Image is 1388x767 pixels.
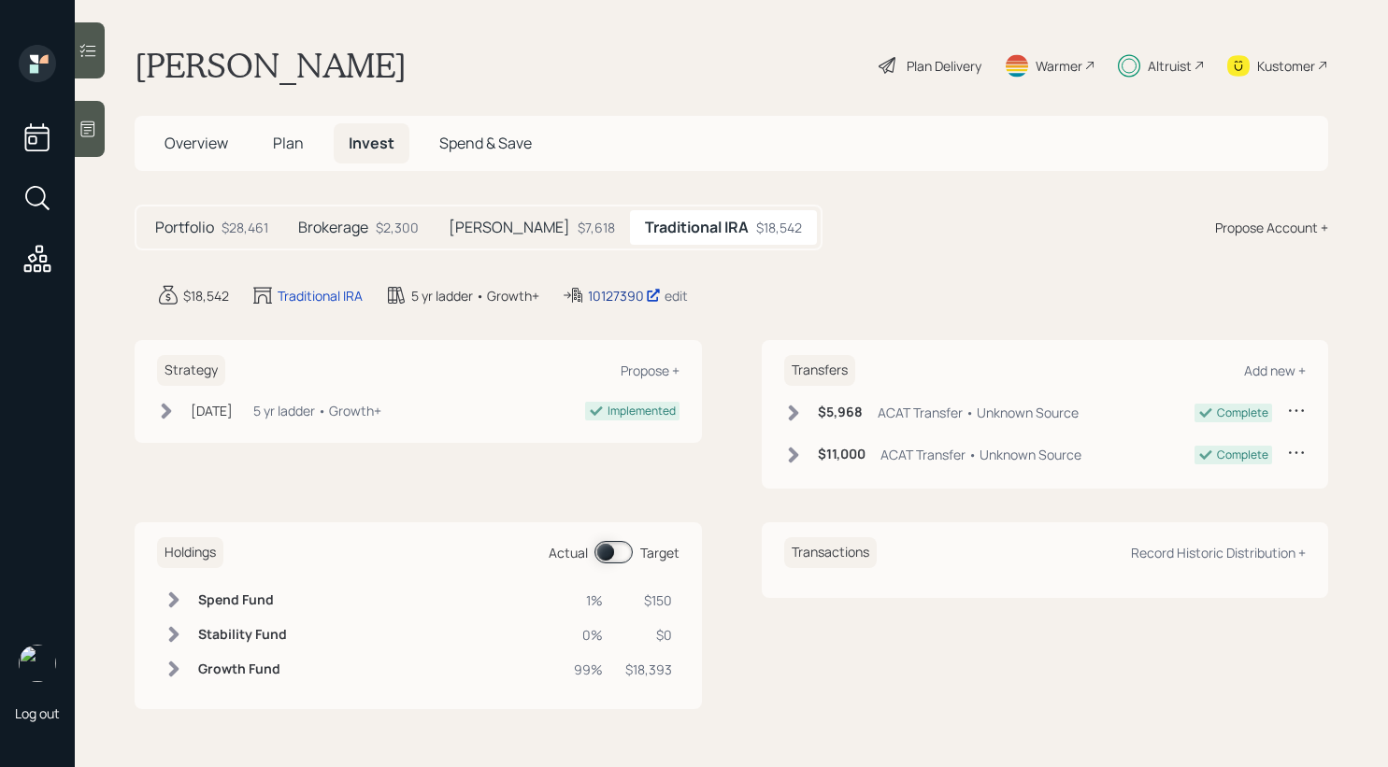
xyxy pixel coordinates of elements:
[549,543,588,562] div: Actual
[273,133,304,153] span: Plan
[574,660,603,679] div: 99%
[15,704,60,722] div: Log out
[621,362,680,379] div: Propose +
[298,219,368,236] h5: Brokerage
[1244,362,1306,379] div: Add new +
[157,537,223,568] h6: Holdings
[880,445,1081,464] div: ACAT Transfer • Unknown Source
[1257,56,1315,76] div: Kustomer
[784,537,877,568] h6: Transactions
[19,645,56,682] img: retirable_logo.png
[907,56,981,76] div: Plan Delivery
[411,286,539,305] div: 5 yr ladder • Growth+
[198,661,287,677] h6: Growth Fund
[135,45,407,86] h1: [PERSON_NAME]
[449,219,570,236] h5: [PERSON_NAME]
[278,286,363,305] div: Traditional IRA
[253,401,381,420] div: 5 yr ladder • Growth+
[376,218,419,237] div: $2,300
[349,133,394,153] span: Invest
[878,403,1079,422] div: ACAT Transfer • Unknown Source
[625,590,672,610] div: $150
[784,355,855,386] h6: Transfers
[645,219,749,236] h5: Traditional IRA
[665,287,688,305] div: edit
[1217,405,1268,421] div: Complete
[818,405,863,420] h6: $5,968
[157,355,225,386] h6: Strategy
[1131,544,1306,561] div: Record Historic Distribution +
[608,403,676,419] div: Implemented
[222,218,268,237] div: $28,461
[625,660,672,679] div: $18,393
[1036,56,1082,76] div: Warmer
[1217,447,1268,463] div: Complete
[818,447,866,462] h6: $11,000
[625,625,672,645] div: $0
[155,219,214,236] h5: Portfolio
[574,590,603,610] div: 1%
[574,625,603,645] div: 0%
[640,543,680,562] div: Target
[1215,218,1328,237] div: Propose Account +
[191,401,233,420] div: [DATE]
[578,218,615,237] div: $7,618
[439,133,532,153] span: Spend & Save
[1148,56,1192,76] div: Altruist
[756,218,802,237] div: $18,542
[198,627,287,643] h6: Stability Fund
[183,286,229,305] div: $18,542
[165,133,228,153] span: Overview
[198,592,287,608] h6: Spend Fund
[588,286,661,305] div: 10127390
